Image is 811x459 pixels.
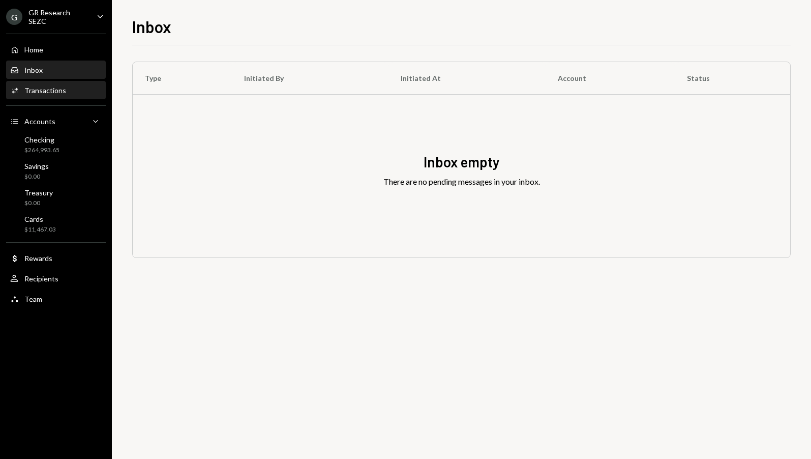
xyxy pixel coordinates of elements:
[6,112,106,130] a: Accounts
[6,132,106,157] a: Checking$264,993.65
[388,62,546,95] th: Initiated At
[6,81,106,99] a: Transactions
[675,62,790,95] th: Status
[24,45,43,54] div: Home
[6,9,22,25] div: G
[6,61,106,79] a: Inbox
[24,274,58,283] div: Recipients
[24,188,53,197] div: Treasury
[24,162,49,170] div: Savings
[24,86,66,95] div: Transactions
[24,215,56,223] div: Cards
[24,199,53,208] div: $0.00
[24,146,59,155] div: $264,993.65
[24,117,55,126] div: Accounts
[24,225,56,234] div: $11,467.03
[424,152,500,172] div: Inbox empty
[24,295,42,303] div: Team
[6,269,106,288] a: Recipients
[6,40,106,59] a: Home
[6,159,106,183] a: Savings$0.00
[133,62,232,95] th: Type
[383,176,540,188] div: There are no pending messages in your inbox.
[6,249,106,267] a: Rewards
[546,62,675,95] th: Account
[232,62,388,95] th: Initiated By
[28,8,88,25] div: GR Research SEZC
[24,173,49,181] div: $0.00
[24,254,52,263] div: Rewards
[24,66,43,74] div: Inbox
[6,185,106,210] a: Treasury$0.00
[6,212,106,236] a: Cards$11,467.03
[132,16,171,37] h1: Inbox
[24,135,59,144] div: Checking
[6,290,106,308] a: Team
